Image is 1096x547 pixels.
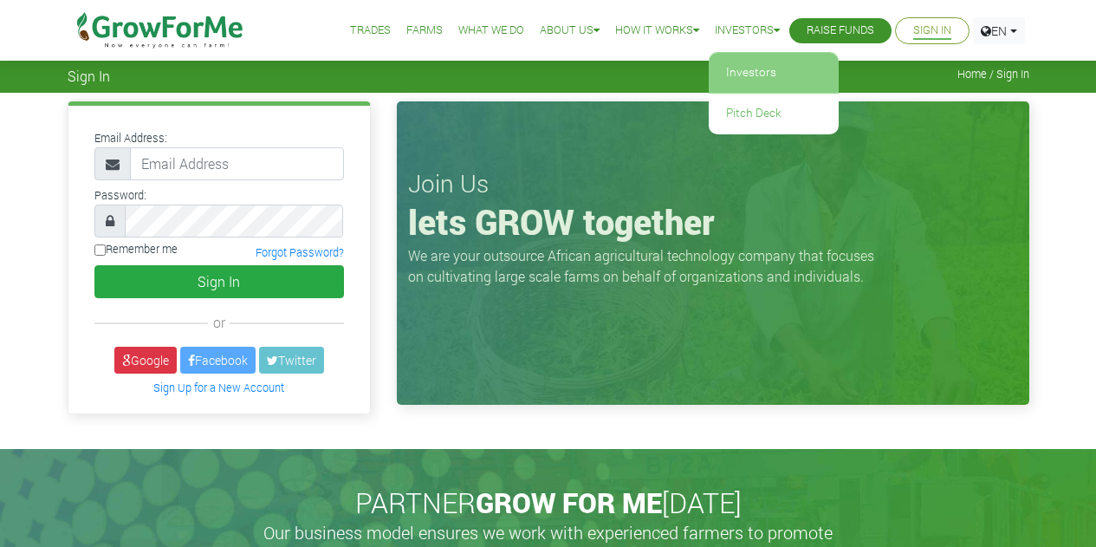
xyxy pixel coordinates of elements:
button: Sign In [94,265,344,298]
a: Raise Funds [807,22,874,40]
a: Google [114,347,177,374]
a: EN [973,17,1025,44]
a: What We Do [458,22,524,40]
a: Trades [350,22,391,40]
span: GROW FOR ME [476,484,662,521]
a: Farms [406,22,443,40]
input: Remember me [94,244,106,256]
a: Investors [709,53,839,93]
a: Sign In [913,22,951,40]
p: We are your outsource African agricultural technology company that focuses on cultivating large s... [408,245,885,287]
a: Investors [715,22,780,40]
a: Pitch Deck [709,94,839,133]
span: Home / Sign In [957,68,1029,81]
h3: Join Us [408,169,1018,199]
label: Password: [94,187,146,204]
a: Forgot Password? [256,245,344,259]
a: Sign Up for a New Account [153,381,284,394]
div: or [94,312,344,333]
h2: PARTNER [DATE] [75,486,1022,519]
a: How it Works [615,22,699,40]
label: Remember me [94,241,178,257]
a: About Us [540,22,600,40]
label: Email Address: [94,130,167,147]
input: Email Address [130,147,344,180]
h1: lets GROW together [408,201,1018,243]
span: Sign In [68,68,110,84]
